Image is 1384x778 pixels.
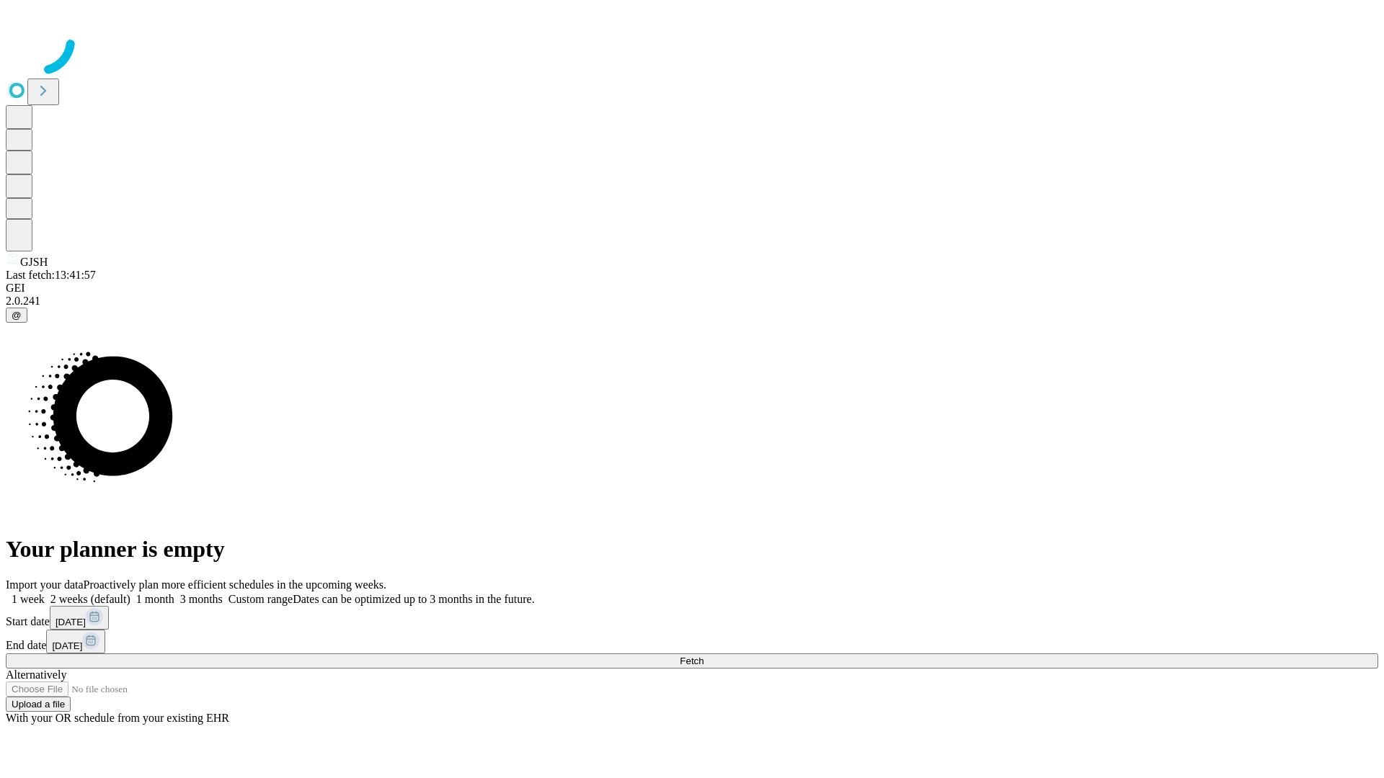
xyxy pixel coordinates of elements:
[50,606,109,630] button: [DATE]
[180,593,223,605] span: 3 months
[84,578,386,591] span: Proactively plan more efficient schedules in the upcoming weeks.
[46,630,105,653] button: [DATE]
[6,697,71,712] button: Upload a file
[6,606,1378,630] div: Start date
[6,282,1378,295] div: GEI
[12,310,22,321] span: @
[6,536,1378,563] h1: Your planner is empty
[6,578,84,591] span: Import your data
[52,640,82,651] span: [DATE]
[680,656,704,666] span: Fetch
[6,295,1378,308] div: 2.0.241
[293,593,534,605] span: Dates can be optimized up to 3 months in the future.
[56,617,86,627] span: [DATE]
[136,593,174,605] span: 1 month
[6,653,1378,669] button: Fetch
[6,269,96,281] span: Last fetch: 13:41:57
[6,712,229,724] span: With your OR schedule from your existing EHR
[6,669,66,681] span: Alternatively
[6,308,27,323] button: @
[6,630,1378,653] div: End date
[229,593,293,605] span: Custom range
[50,593,130,605] span: 2 weeks (default)
[20,256,48,268] span: GJSH
[12,593,45,605] span: 1 week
